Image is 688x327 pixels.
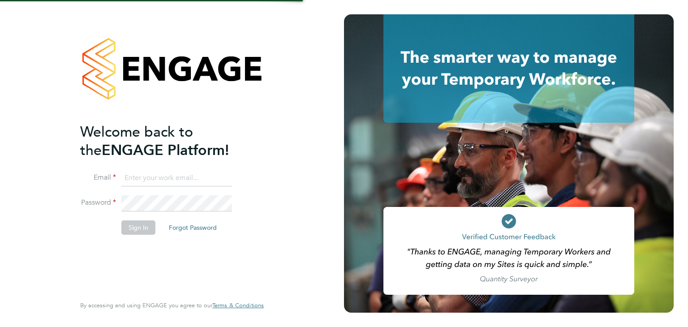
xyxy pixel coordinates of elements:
button: Sign In [121,220,155,235]
label: Password [80,198,116,207]
a: Terms & Conditions [212,302,264,309]
input: Enter your work email... [121,170,232,186]
label: Email [80,173,116,182]
h2: ENGAGE Platform! [80,123,255,159]
span: By accessing and using ENGAGE you agree to our [80,301,264,309]
button: Forgot Password [162,220,224,235]
span: Welcome back to the [80,123,193,159]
